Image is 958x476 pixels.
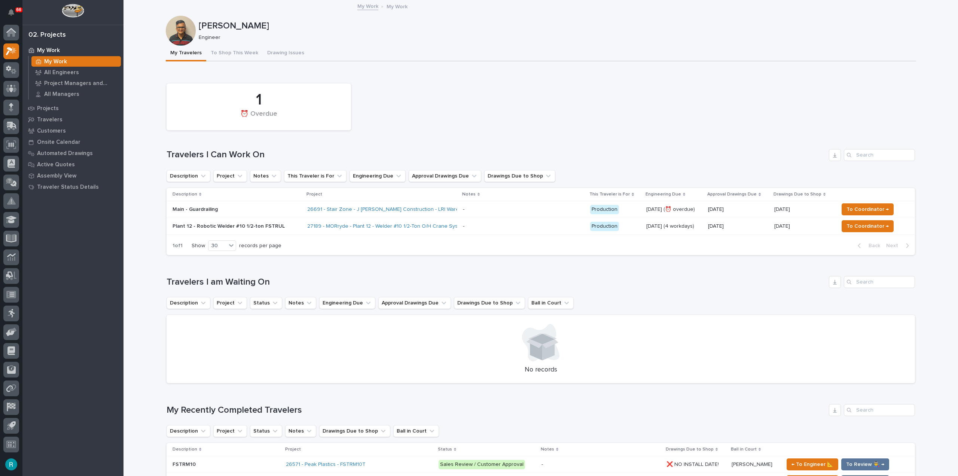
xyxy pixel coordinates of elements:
p: Plant 12 - Robotic Welder #10 1/2-ton FSTRUL [173,223,301,230]
button: My Travelers [166,46,206,61]
a: Traveler Status Details [22,181,123,192]
button: Description [167,170,210,182]
button: Notes [285,297,316,309]
p: [DATE] [708,206,768,213]
p: No records [176,366,906,374]
p: [DATE] (⏰ overdue) [646,206,702,213]
p: Approval Drawings Due [707,190,757,198]
p: [PERSON_NAME] [732,460,774,468]
div: ⏰ Overdue [179,110,338,126]
p: Ball in Court [731,445,757,454]
button: Drawings Due to Shop [484,170,555,182]
a: My Work [22,45,123,56]
a: Onsite Calendar [22,136,123,148]
button: Drawings Due to Shop [319,425,390,437]
button: Project [213,425,247,437]
input: Search [844,149,915,161]
button: Approval Drawings Due [378,297,451,309]
a: Active Quotes [22,159,123,170]
a: Travelers [22,114,123,125]
a: My Work [29,56,123,67]
p: [DATE] [774,222,791,230]
div: - [463,223,464,230]
div: 02. Projects [28,31,66,39]
p: Drawings Due to Shop [774,190,821,198]
span: Back [864,242,880,249]
button: users-avatar [3,457,19,472]
p: [DATE] [774,205,791,213]
p: Notes [541,445,554,454]
a: 26691 - Stair Zone - J [PERSON_NAME] Construction - LRI Warehouse [307,206,475,213]
p: records per page [239,243,281,249]
button: Notifications [3,4,19,20]
div: Notifications66 [9,9,19,21]
button: Ball in Court [393,425,439,437]
h1: My Recently Completed Travelers [167,405,826,416]
a: 26571 - Peak Plastics - FSTRM10T [286,461,366,468]
p: Travelers [37,116,62,123]
p: Active Quotes [37,161,75,168]
p: Engineering Due [646,190,681,198]
button: Notes [250,170,281,182]
tr: Main - Guardrailing26691 - Stair Zone - J [PERSON_NAME] Construction - LRI Warehouse - Production... [167,201,915,218]
p: This Traveler is For [589,190,630,198]
p: Description [173,190,197,198]
button: Ball in Court [528,297,574,309]
p: 66 [16,7,21,12]
p: [PERSON_NAME] [199,21,913,31]
a: Customers [22,125,123,136]
button: Drawing Issues [263,46,309,61]
button: Back [852,242,883,249]
a: Project Managers and Engineers [29,78,123,88]
p: Automated Drawings [37,150,93,157]
input: Search [844,404,915,416]
p: [DATE] (4 workdays) [646,223,702,230]
span: To Review 👨‍🏭 → [846,460,884,469]
span: To Coordinator → [846,205,889,214]
button: Project [213,297,247,309]
a: Assembly View [22,170,123,181]
p: My Work [44,58,67,65]
button: To Coordinator → [842,220,894,232]
p: Project [306,190,322,198]
div: Production [590,222,619,231]
p: Assembly View [37,173,76,179]
p: My Work [387,2,408,10]
div: Sales Review / Customer Approval [439,460,525,469]
p: Projects [37,105,59,112]
a: Projects [22,103,123,114]
div: 1 [179,91,338,109]
a: Automated Drawings [22,148,123,159]
h1: Travelers I Can Work On [167,149,826,160]
p: My Work [37,47,60,54]
p: ❌ NO INSTALL DATE! [666,460,720,468]
button: Approval Drawings Due [409,170,481,182]
p: Customers [37,128,66,134]
p: [DATE] [708,223,768,230]
span: To Coordinator → [846,222,889,231]
div: 30 [208,242,226,250]
p: Notes [462,190,476,198]
button: Next [883,242,915,249]
div: Production [590,205,619,214]
button: Engineering Due [350,170,406,182]
p: Onsite Calendar [37,139,80,146]
p: FSTRM10 [173,460,197,468]
p: Status [438,445,452,454]
a: My Work [357,1,378,10]
button: To Coordinator → [842,203,894,215]
h1: Travelers I am Waiting On [167,277,826,288]
button: This Traveler is For [284,170,347,182]
span: Next [886,242,903,249]
p: Main - Guardrailing [173,206,301,213]
button: ← To Engineer 📐 [787,458,838,470]
button: To Shop This Week [206,46,263,61]
button: Project [213,170,247,182]
a: 27189 - MORryde - Plant 12 - Welder #10 1/2-Ton O/H Crane System [307,223,467,230]
p: Project [285,445,301,454]
button: To Review 👨‍🏭 → [841,458,889,470]
button: Status [250,297,282,309]
button: Engineering Due [319,297,375,309]
tr: FSTRM10FSTRM10 26571 - Peak Plastics - FSTRM10T Sales Review / Customer Approval- ❌ NO INSTALL DA... [167,456,915,473]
